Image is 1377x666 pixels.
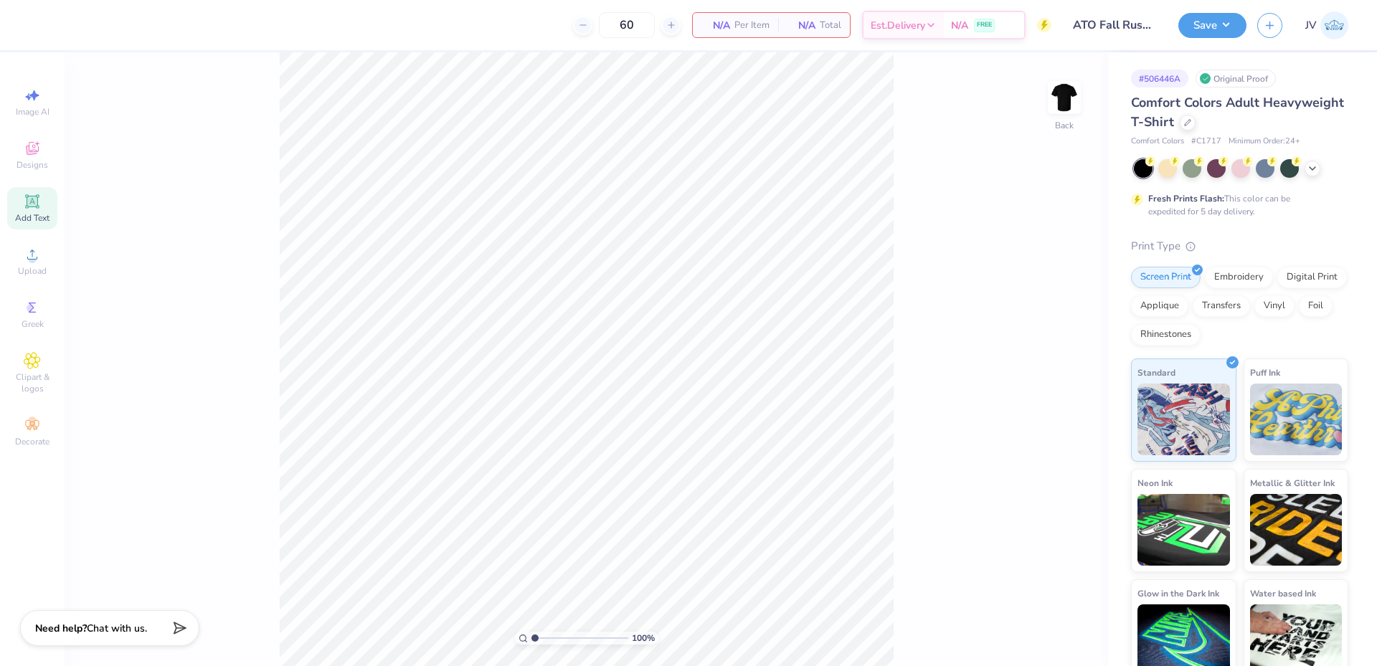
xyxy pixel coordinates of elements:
div: Digital Print [1277,267,1347,288]
img: Back [1050,83,1079,112]
img: Metallic & Glitter Ink [1250,494,1343,566]
div: # 506446A [1131,70,1188,87]
span: Comfort Colors Adult Heavyweight T-Shirt [1131,94,1344,130]
strong: Fresh Prints Flash: [1148,193,1224,204]
input: Untitled Design [1062,11,1168,39]
span: Glow in the Dark Ink [1137,586,1219,601]
span: Minimum Order: 24 + [1229,135,1300,148]
span: FREE [977,20,992,30]
span: Image AI [16,106,49,118]
div: Embroidery [1205,267,1273,288]
span: Decorate [15,436,49,447]
span: Est. Delivery [871,18,925,33]
span: N/A [787,18,815,33]
button: Save [1178,13,1246,38]
img: Puff Ink [1250,384,1343,455]
span: Clipart & logos [7,371,57,394]
div: This color can be expedited for 5 day delivery. [1148,192,1325,218]
input: – – [599,12,655,38]
div: Foil [1299,295,1333,317]
span: Total [820,18,841,33]
span: Puff Ink [1250,365,1280,380]
span: Add Text [15,212,49,224]
img: Neon Ink [1137,494,1230,566]
div: Original Proof [1196,70,1276,87]
img: Jo Vincent [1320,11,1348,39]
span: N/A [701,18,730,33]
div: Print Type [1131,238,1348,254]
span: Water based Ink [1250,586,1316,601]
span: JV [1305,17,1317,34]
span: Comfort Colors [1131,135,1184,148]
div: Rhinestones [1131,324,1201,346]
span: 100 % [632,632,655,644]
span: Per Item [734,18,770,33]
span: Metallic & Glitter Ink [1250,475,1335,490]
span: Upload [18,265,47,277]
div: Back [1055,119,1074,132]
img: Standard [1137,384,1230,455]
div: Screen Print [1131,267,1201,288]
span: Neon Ink [1137,475,1173,490]
div: Applique [1131,295,1188,317]
div: Transfers [1193,295,1250,317]
span: Chat with us. [87,622,147,635]
span: # C1717 [1191,135,1221,148]
span: Designs [16,159,48,171]
span: N/A [951,18,968,33]
a: JV [1305,11,1348,39]
div: Vinyl [1254,295,1295,317]
span: Standard [1137,365,1175,380]
strong: Need help? [35,622,87,635]
span: Greek [22,318,44,330]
